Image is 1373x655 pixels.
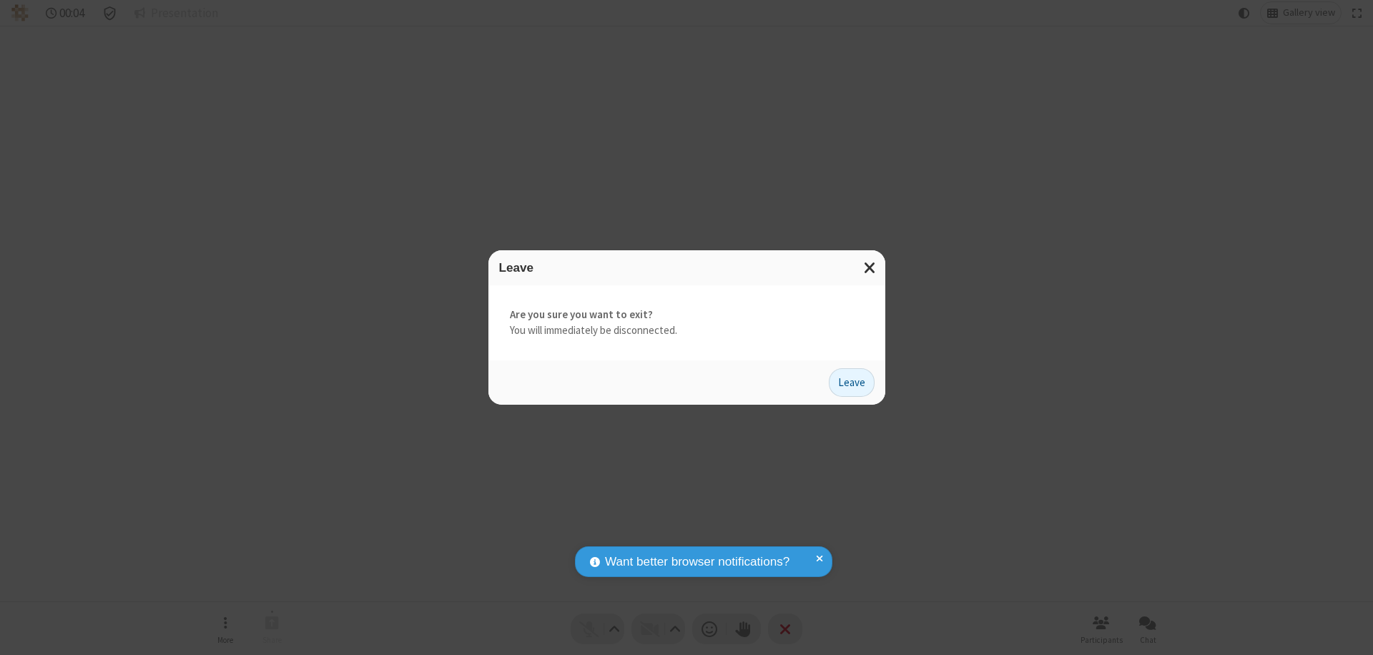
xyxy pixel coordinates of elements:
span: Want better browser notifications? [605,553,789,571]
button: Close modal [855,250,885,285]
button: Leave [829,368,875,397]
h3: Leave [499,261,875,275]
strong: Are you sure you want to exit? [510,307,864,323]
div: You will immediately be disconnected. [488,285,885,360]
